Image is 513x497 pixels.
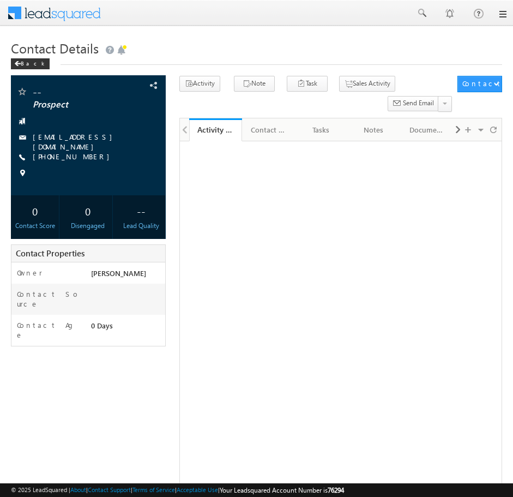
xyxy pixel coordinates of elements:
span: 76294 [328,486,344,494]
label: Contact Source [17,289,81,309]
a: Tasks [295,118,348,141]
a: Notes [348,118,401,141]
span: -- [33,86,126,97]
span: [PHONE_NUMBER] [33,152,115,163]
button: Sales Activity [339,76,395,92]
div: Tasks [304,123,338,136]
div: Notes [357,123,391,136]
div: Contact Score [14,221,56,231]
a: Terms of Service [132,486,175,493]
button: Task [287,76,328,92]
div: Contact Details [251,123,285,136]
span: Your Leadsquared Account Number is [220,486,344,494]
span: Prospect [33,99,126,110]
span: Send Email [403,98,434,108]
div: Disengaged [67,221,109,231]
div: Contact Actions [462,79,509,88]
div: Activity History [197,124,234,135]
a: Contact Details [242,118,295,141]
div: -- [119,201,162,221]
div: Back [11,58,50,69]
a: Documents [401,118,454,141]
button: Send Email [388,96,439,112]
li: Activity History [189,118,242,140]
a: [EMAIL_ADDRESS][DOMAIN_NAME] [33,132,118,151]
div: Documents [409,123,444,136]
button: Activity [179,76,220,92]
a: Acceptable Use [177,486,218,493]
li: Contact Details [242,118,295,140]
a: Activity History [189,118,242,141]
div: 0 [14,201,56,221]
span: Contact Details [11,39,99,57]
a: Contact Support [88,486,131,493]
label: Owner [17,268,43,278]
li: Member of Lists [453,118,506,140]
label: Contact Age [17,320,81,340]
span: Contact Properties [16,248,85,259]
a: About [70,486,86,493]
button: Contact Actions [457,76,502,92]
a: Back [11,58,55,67]
span: © 2025 LeadSquared | | | | | [11,485,344,495]
button: Note [234,76,275,92]
div: 0 Days [88,320,165,336]
div: Lead Quality [119,221,162,231]
span: [PERSON_NAME] [91,268,146,278]
div: 0 [67,201,109,221]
